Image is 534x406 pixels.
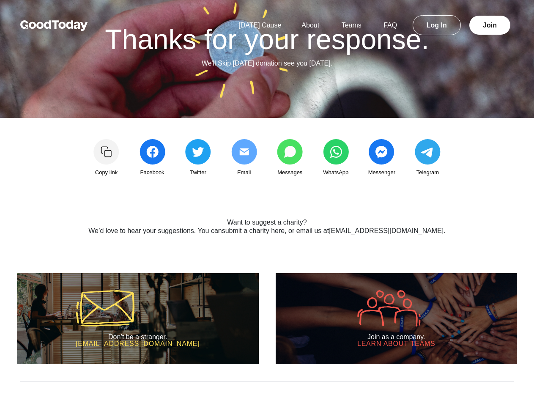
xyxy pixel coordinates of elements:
a: submit a charity here [222,227,285,234]
span: Copy link [95,168,118,177]
a: Facebook [131,139,173,177]
a: About [291,22,329,29]
span: Facebook [140,168,164,177]
img: GoodToday [20,20,88,31]
a: Email [223,139,265,177]
h3: Learn about Teams [357,340,435,347]
a: Copy link [85,139,128,177]
h3: [EMAIL_ADDRESS][DOMAIN_NAME] [76,340,200,347]
a: [DATE] Cause [228,22,291,29]
a: WhatsApp [315,139,357,177]
a: Messages [269,139,311,177]
span: Telegram [416,168,439,177]
a: Twitter [177,139,219,177]
img: share_messages-3b1fb8c04668ff7766dd816aae91723b8c2b0b6fc9585005e55ff97ac9a0ace1.svg [277,139,303,165]
h2: Join as a company. [357,333,435,341]
a: Teams [331,22,372,29]
img: share_telegram-202ce42bf2dc56a75ae6f480dc55a76afea62cc0f429ad49403062cf127563fc.svg [415,139,441,165]
img: icon-mail-5a43aaca37e600df00e56f9b8d918e47a1bfc3b774321cbcea002c40666e291d.svg [76,290,134,326]
span: Messenger [368,168,395,177]
span: Twitter [190,168,206,177]
img: share_email2-0c4679e4b4386d6a5b86d8c72d62db284505652625843b8f2b6952039b23a09d.svg [231,139,257,165]
img: icon-company-9005efa6fbb31de5087adda016c9bae152a033d430c041dc1efcb478492f602d.svg [357,290,421,326]
img: share_facebook-c991d833322401cbb4f237049bfc194d63ef308eb3503c7c3024a8cbde471ffb.svg [140,139,165,165]
a: Telegram [406,139,449,177]
span: WhatsApp [323,168,348,177]
h2: Don’t be a stranger. [76,333,200,341]
span: Messages [277,168,302,177]
a: FAQ [373,22,407,29]
h2: Want to suggest a charity? [57,219,477,226]
a: Messenger [361,139,403,177]
p: We’d love to hear your suggestions. You can , or email us at . [57,226,477,236]
a: Log In [413,15,461,35]
img: Copy link [93,139,119,165]
img: share_whatsapp-5443f3cdddf22c2a0b826378880ed971e5ae1b823a31c339f5b218d16a196cbc.svg [323,139,349,165]
img: share_twitter-4edeb73ec953106eaf988c2bc856af36d9939993d6d052e2104170eae85ec90a.svg [185,139,211,165]
h1: Thanks for your response. [27,25,507,53]
a: Join [469,16,510,35]
a: [EMAIL_ADDRESS][DOMAIN_NAME] [329,227,444,234]
img: share_messenger-c45e1c7bcbce93979a22818f7576546ad346c06511f898ed389b6e9c643ac9fb.svg [369,139,394,165]
a: Don’t be a stranger. [EMAIL_ADDRESS][DOMAIN_NAME] [17,273,259,364]
span: Email [237,168,251,177]
a: Join as a company. Learn about Teams [276,273,518,364]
